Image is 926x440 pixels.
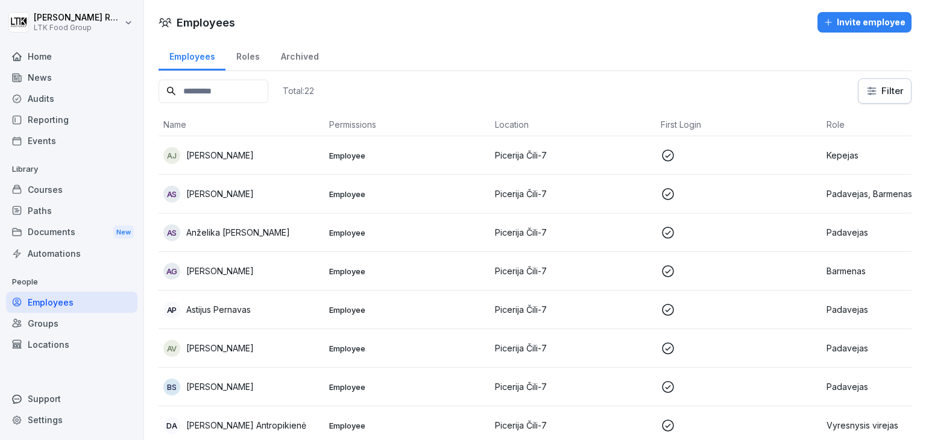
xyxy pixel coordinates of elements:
div: Invite employee [824,16,906,29]
a: Courses [6,179,137,200]
button: Invite employee [817,12,912,33]
p: Employee [329,420,485,431]
a: Reporting [6,109,137,130]
a: Roles [225,40,270,71]
a: DocumentsNew [6,221,137,244]
p: Total: 22 [283,85,314,96]
p: [PERSON_NAME] Antropikienė [186,419,306,432]
p: People [6,272,137,292]
p: Astijus Pernavas [186,303,251,316]
th: First Login [656,113,822,136]
a: Groups [6,313,137,334]
p: [PERSON_NAME] [186,187,254,200]
div: AV [163,340,180,357]
a: Employees [159,40,225,71]
div: Filter [866,85,904,97]
p: Picerija Čili-7 [495,226,651,239]
p: [PERSON_NAME] [186,380,254,393]
p: Picerija Čili-7 [495,380,651,393]
a: Events [6,130,137,151]
div: AS [163,224,180,241]
th: Name [159,113,324,136]
p: Employee [329,382,485,392]
a: Settings [6,409,137,430]
p: [PERSON_NAME] [186,149,254,162]
p: Employee [329,227,485,238]
a: News [6,67,137,88]
div: AS [163,186,180,203]
p: Picerija Čili-7 [495,303,651,316]
a: Employees [6,292,137,313]
p: Picerija Čili-7 [495,419,651,432]
div: Documents [6,221,137,244]
a: Home [6,46,137,67]
a: Locations [6,334,137,355]
div: AG [163,263,180,280]
p: Picerija Čili-7 [495,265,651,277]
div: DA [163,417,180,434]
a: Paths [6,200,137,221]
p: Library [6,160,137,179]
p: Employee [329,150,485,161]
div: Support [6,388,137,409]
p: Picerija Čili-7 [495,187,651,200]
div: AP [163,301,180,318]
th: Location [490,113,656,136]
div: BS [163,379,180,395]
a: Audits [6,88,137,109]
div: AJ [163,147,180,164]
button: Filter [858,79,911,103]
p: Picerija Čili-7 [495,342,651,354]
p: Employee [329,343,485,354]
p: [PERSON_NAME] [186,265,254,277]
h1: Employees [177,14,235,31]
p: [PERSON_NAME] [186,342,254,354]
p: Picerija Čili-7 [495,149,651,162]
p: Employee [329,266,485,277]
p: Employee [329,304,485,315]
p: Employee [329,189,485,200]
a: Archived [270,40,329,71]
a: Automations [6,243,137,264]
p: LTK Food Group [34,24,122,32]
p: Anželika [PERSON_NAME] [186,226,290,239]
th: Permissions [324,113,490,136]
div: New [113,225,134,239]
p: [PERSON_NAME] Račkauskaitė [34,13,122,23]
